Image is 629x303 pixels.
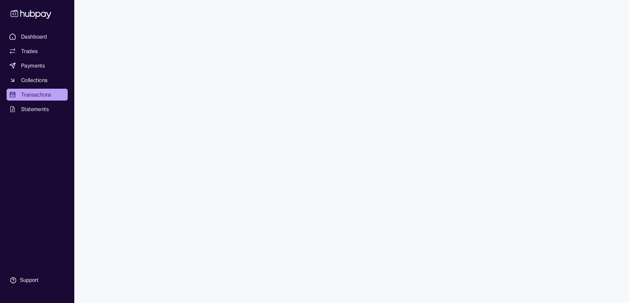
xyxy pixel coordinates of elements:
a: Statements [7,103,68,115]
a: Support [7,273,68,287]
a: Transactions [7,89,68,101]
span: Payments [21,62,45,70]
span: Trades [21,47,38,55]
span: Statements [21,105,49,113]
a: Payments [7,60,68,72]
span: Dashboard [21,33,47,41]
a: Trades [7,45,68,57]
span: Collections [21,76,48,84]
a: Dashboard [7,31,68,43]
div: Support [20,277,38,284]
a: Collections [7,74,68,86]
span: Transactions [21,91,52,99]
